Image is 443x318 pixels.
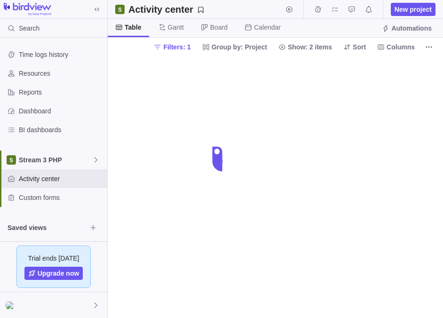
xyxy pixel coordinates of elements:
[19,106,103,116] span: Dashboard
[340,40,370,54] span: Sort
[362,7,375,15] a: Notifications
[19,125,103,135] span: BI dashboards
[19,193,103,202] span: Custom forms
[19,87,103,97] span: Reports
[24,267,83,280] a: Upgrade now
[6,300,17,311] div: Nina Salazar
[150,40,194,54] span: Filters: 1
[125,23,142,32] span: Table
[328,3,341,16] span: My assignments
[373,40,419,54] span: Columns
[212,42,267,52] span: Group by: Project
[387,42,415,52] span: Columns
[311,3,324,16] span: Time logs
[198,40,271,54] span: Group by: Project
[288,42,332,52] span: Show: 2 items
[38,269,79,278] span: Upgrade now
[353,42,366,52] span: Sort
[8,223,87,232] span: Saved views
[311,7,324,15] a: Time logs
[283,3,296,16] span: Start timer
[203,140,240,178] div: loading
[275,40,336,54] span: Show: 2 items
[125,3,208,16] span: Save your current layout and filters as a View
[378,22,435,35] span: Automations
[391,24,432,33] span: Automations
[328,7,341,15] a: My assignments
[210,23,228,32] span: Board
[19,155,92,165] span: Stream 3 PHP
[19,69,103,78] span: Resources
[163,42,190,52] span: Filters: 1
[19,174,103,183] span: Activity center
[19,24,40,33] span: Search
[6,302,17,309] img: Show
[395,5,432,14] span: New project
[345,3,358,16] span: Approval requests
[128,3,193,16] h2: Activity center
[19,50,103,59] span: Time logs history
[391,3,435,16] span: New project
[254,23,281,32] span: Calendar
[345,7,358,15] a: Approval requests
[422,40,435,54] span: More actions
[4,3,51,16] img: logo
[362,3,375,16] span: Notifications
[168,23,184,32] span: Gantt
[87,221,100,234] span: Browse views
[28,254,79,263] span: Trial ends [DATE]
